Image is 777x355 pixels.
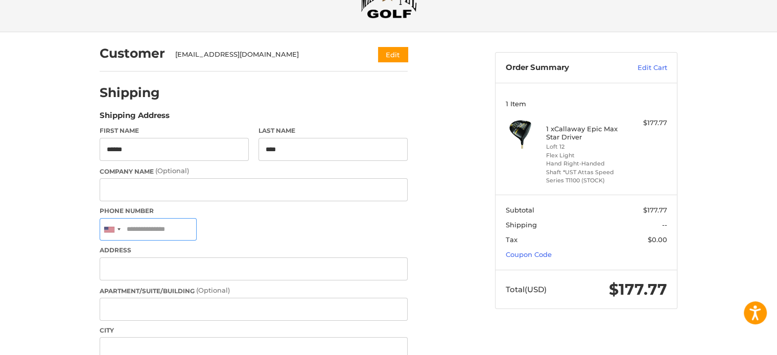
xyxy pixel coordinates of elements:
[643,206,667,214] span: $177.77
[155,167,189,175] small: (Optional)
[100,110,170,126] legend: Shipping Address
[546,143,624,151] li: Loft 12
[506,100,667,108] h3: 1 Item
[546,159,624,168] li: Hand Right-Handed
[100,286,408,296] label: Apartment/Suite/Building
[100,326,408,335] label: City
[506,63,616,73] h3: Order Summary
[506,221,537,229] span: Shipping
[506,206,534,214] span: Subtotal
[100,45,165,61] h2: Customer
[662,221,667,229] span: --
[100,85,160,101] h2: Shipping
[627,118,667,128] div: $177.77
[100,206,408,216] label: Phone Number
[648,235,667,244] span: $0.00
[506,285,547,294] span: Total (USD)
[100,246,408,255] label: Address
[546,125,624,141] h4: 1 x Callaway Epic Max Star Driver
[100,166,408,176] label: Company Name
[506,250,552,258] a: Coupon Code
[616,63,667,73] a: Edit Cart
[196,286,230,294] small: (Optional)
[546,168,624,185] li: Shaft *UST Attas Speed Series T1100 (STOCK)
[546,151,624,160] li: Flex Light
[100,126,249,135] label: First Name
[100,219,124,241] div: United States: +1
[378,47,408,62] button: Edit
[258,126,408,135] label: Last Name
[175,50,359,60] div: [EMAIL_ADDRESS][DOMAIN_NAME]
[506,235,517,244] span: Tax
